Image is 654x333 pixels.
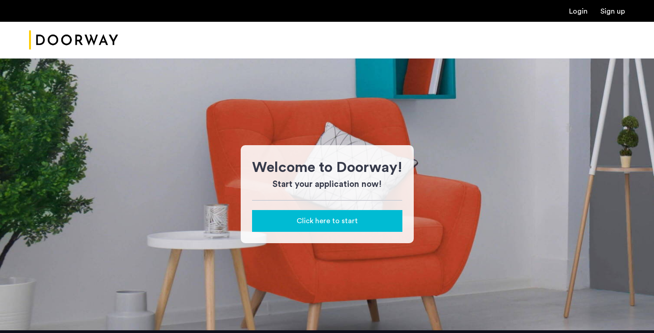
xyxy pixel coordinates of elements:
[297,215,358,226] span: Click here to start
[29,23,118,57] img: logo
[569,8,588,15] a: Login
[252,157,402,178] h1: Welcome to Doorway!
[600,8,625,15] a: Registration
[29,23,118,57] a: Cazamio Logo
[252,178,402,191] h3: Start your application now!
[252,210,402,232] button: button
